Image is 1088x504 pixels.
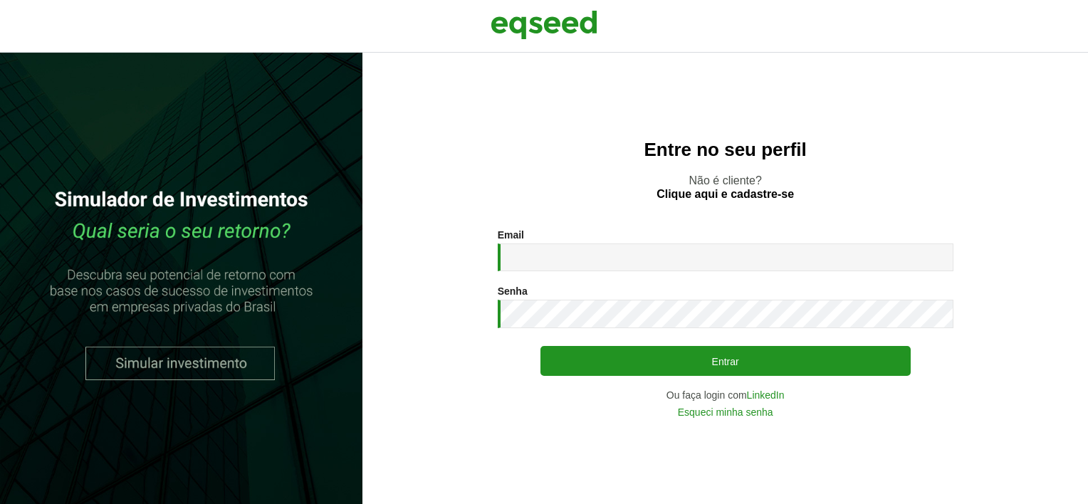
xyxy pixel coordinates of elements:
[391,140,1060,160] h2: Entre no seu perfil
[747,390,785,400] a: LinkedIn
[657,189,794,200] a: Clique aqui e cadastre-se
[498,230,524,240] label: Email
[540,346,911,376] button: Entrar
[498,286,528,296] label: Senha
[678,407,773,417] a: Esqueci minha senha
[391,174,1060,201] p: Não é cliente?
[498,390,953,400] div: Ou faça login com
[491,7,597,43] img: EqSeed Logo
